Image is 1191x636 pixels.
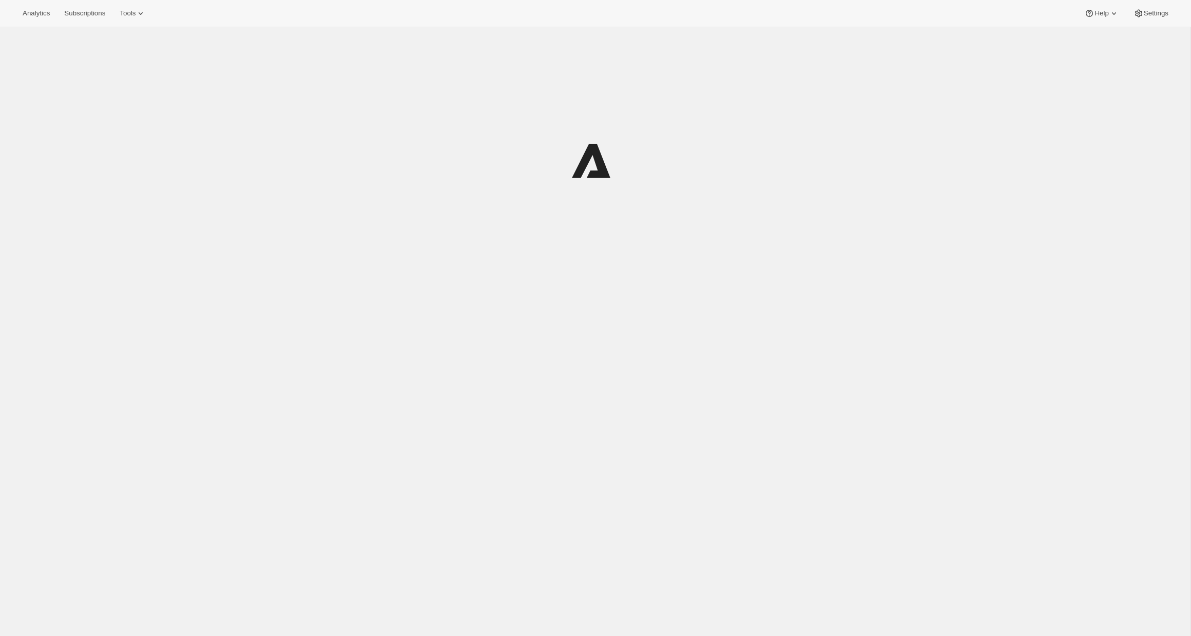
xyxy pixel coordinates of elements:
[1094,9,1108,17] span: Help
[120,9,136,17] span: Tools
[16,6,56,21] button: Analytics
[58,6,111,21] button: Subscriptions
[1127,6,1175,21] button: Settings
[64,9,105,17] span: Subscriptions
[23,9,50,17] span: Analytics
[113,6,152,21] button: Tools
[1078,6,1125,21] button: Help
[1144,9,1168,17] span: Settings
